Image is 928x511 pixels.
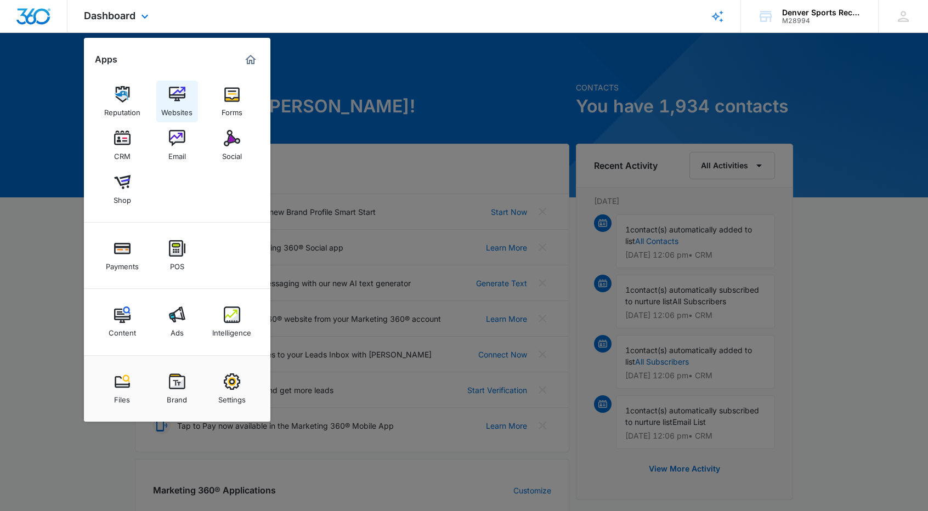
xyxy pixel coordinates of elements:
a: Websites [156,81,198,122]
a: Ads [156,301,198,343]
a: Payments [101,235,143,276]
div: Files [114,390,130,404]
a: Shop [101,168,143,210]
div: Shop [114,190,131,205]
div: Settings [218,390,246,404]
h2: Apps [95,54,117,65]
div: Forms [222,103,242,117]
a: Brand [156,368,198,410]
div: Payments [106,257,139,271]
a: Marketing 360® Dashboard [242,51,259,69]
div: CRM [114,146,131,161]
div: Reputation [104,103,140,117]
div: account id [782,17,862,25]
a: Social [211,124,253,166]
a: Settings [211,368,253,410]
a: Email [156,124,198,166]
div: Websites [161,103,193,117]
div: Email [168,146,186,161]
a: POS [156,235,198,276]
a: Content [101,301,143,343]
div: account name [782,8,862,17]
a: CRM [101,124,143,166]
div: Intelligence [212,323,251,337]
span: Dashboard [84,10,135,21]
div: Brand [167,390,187,404]
a: Reputation [101,81,143,122]
div: Social [222,146,242,161]
a: Intelligence [211,301,253,343]
div: Ads [171,323,184,337]
a: Forms [211,81,253,122]
a: Files [101,368,143,410]
div: POS [170,257,184,271]
div: Content [109,323,136,337]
